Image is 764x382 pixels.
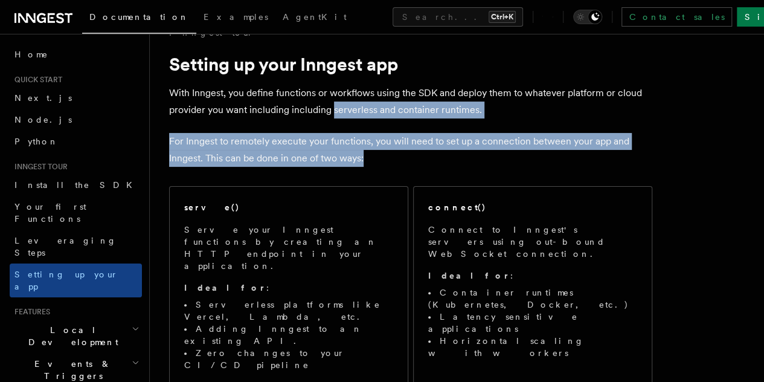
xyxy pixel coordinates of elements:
[14,93,72,103] span: Next.js
[10,324,132,348] span: Local Development
[184,283,266,293] strong: Ideal for
[10,174,142,196] a: Install the SDK
[14,202,86,224] span: Your first Functions
[621,7,732,27] a: Contact sales
[184,323,393,347] li: Adding Inngest to an existing API.
[489,11,516,23] kbd: Ctrl+K
[184,201,240,213] h2: serve()
[14,137,59,146] span: Python
[428,270,637,282] p: :
[10,307,50,317] span: Features
[10,196,142,230] a: Your first Functions
[14,48,48,60] span: Home
[14,270,118,291] span: Setting up your app
[283,12,347,22] span: AgentKit
[10,319,142,353] button: Local Development
[204,12,268,22] span: Examples
[428,311,637,335] li: Latency sensitive applications
[14,115,72,125] span: Node.js
[573,10,602,24] button: Toggle dark mode
[10,230,142,264] a: Leveraging Steps
[14,236,117,257] span: Leveraging Steps
[10,264,142,297] a: Setting up your app
[10,75,62,85] span: Quick start
[10,109,142,131] a: Node.js
[10,131,142,152] a: Python
[428,224,637,260] p: Connect to Inngest's servers using out-bound WebSocket connection.
[10,87,142,109] a: Next.js
[184,299,393,323] li: Serverless platforms like Vercel, Lambda, etc.
[169,53,652,75] h1: Setting up your Inngest app
[184,282,393,294] p: :
[428,335,637,359] li: Horizontal scaling with workers
[184,224,393,272] p: Serve your Inngest functions by creating an HTTP endpoint in your application.
[169,85,652,118] p: With Inngest, you define functions or workflows using the SDK and deploy them to whatever platfor...
[89,12,189,22] span: Documentation
[196,4,275,33] a: Examples
[82,4,196,34] a: Documentation
[393,7,523,27] button: Search...Ctrl+K
[10,162,68,172] span: Inngest tour
[428,271,510,280] strong: Ideal for
[275,4,354,33] a: AgentKit
[169,133,652,167] p: For Inngest to remotely execute your functions, you will need to set up a connection between your...
[10,44,142,65] a: Home
[184,347,393,371] li: Zero changes to your CI/CD pipeline
[428,286,637,311] li: Container runtimes (Kubernetes, Docker, etc.)
[10,358,132,382] span: Events & Triggers
[428,201,486,213] h2: connect()
[14,180,140,190] span: Install the SDK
